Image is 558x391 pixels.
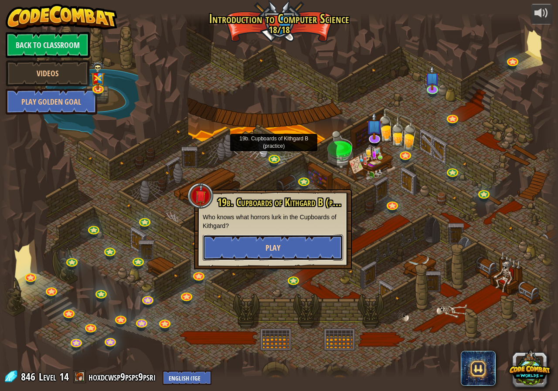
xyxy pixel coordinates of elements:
p: Who knows what horrors lurk in the Cupboards of Kithgard? [203,213,343,230]
a: Play Golden Goal [6,88,97,115]
img: level-banner-multiplayer.png [91,61,105,90]
img: level-banner-unstarted-subscriber.png [425,65,439,90]
img: level-banner-unstarted-subscriber.png [367,112,383,140]
a: Back to Classroom [6,32,90,58]
img: CodeCombat - Learn how to code by playing a game [6,4,117,30]
button: Adjust volume [531,4,552,24]
span: 846 [21,370,38,384]
button: Play [203,235,343,261]
a: hoxdcwsp9psps9psri [88,370,158,384]
a: Videos [6,60,90,86]
span: Level [39,370,56,384]
span: Play [265,242,280,253]
span: 14 [59,370,69,384]
span: 19b. Cupboards of Kithgard B (practice) [217,195,359,210]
